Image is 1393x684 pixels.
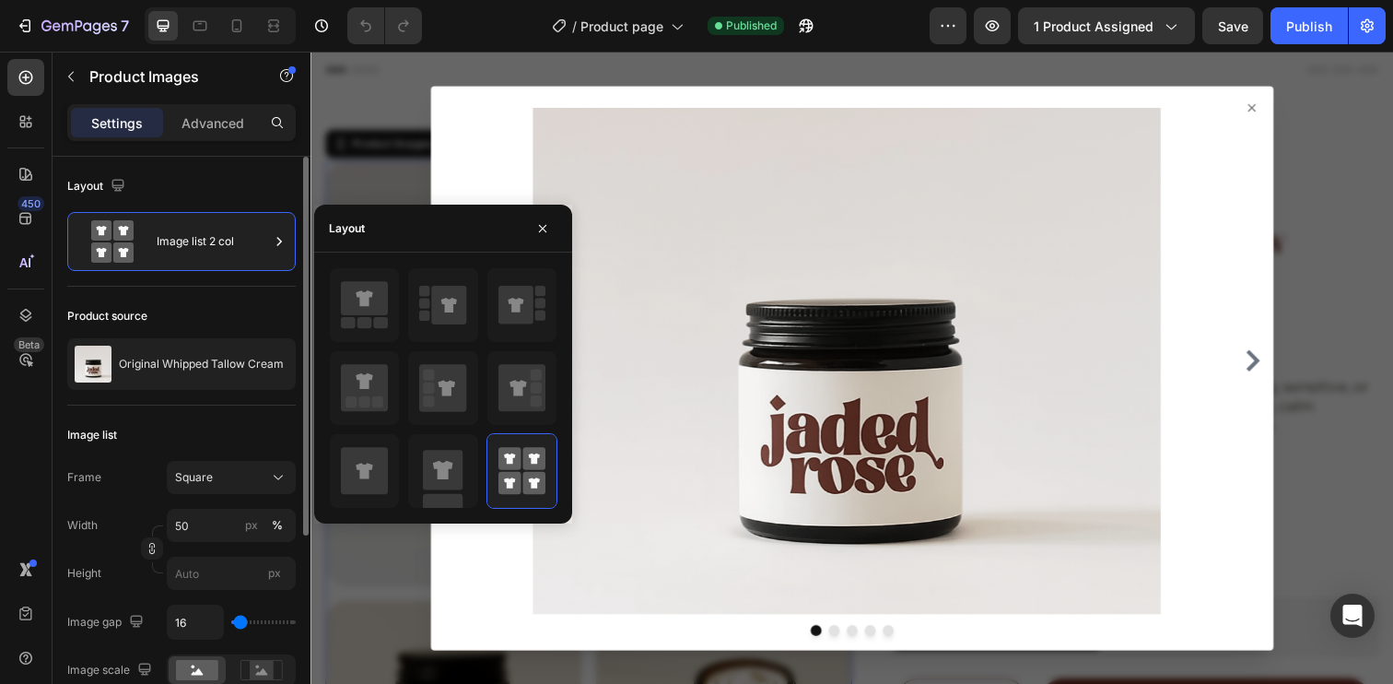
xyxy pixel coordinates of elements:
div: Image gap [67,610,147,635]
div: Product source [67,308,147,324]
p: Advanced [181,113,244,133]
button: Carousel Next Arrow [951,304,973,326]
div: px [245,517,258,534]
span: Save [1218,18,1248,34]
button: Dot [584,585,595,596]
span: Published [726,18,777,34]
button: Dot [547,585,558,596]
button: Dot [566,585,577,596]
button: Square [167,461,296,494]
input: Auto [168,606,223,639]
div: Layout [329,220,365,237]
button: Publish [1270,7,1348,44]
span: 1 product assigned [1034,17,1153,36]
div: 450 [18,196,44,211]
button: Save [1202,7,1263,44]
button: Dot [529,585,540,596]
span: / [572,17,577,36]
div: Beta [14,337,44,352]
div: Undo/Redo [347,7,422,44]
div: % [272,517,283,534]
div: Image list [67,427,117,443]
span: Product page [580,17,663,36]
div: Publish [1286,17,1332,36]
p: Settings [91,113,143,133]
button: 7 [7,7,137,44]
label: Height [67,565,101,582]
button: px [266,514,288,537]
div: Image list 2 col [157,220,269,263]
p: Product Images [89,65,246,88]
p: Original Whipped Tallow Cream [119,358,284,371]
span: px [268,566,281,580]
button: 1 product assigned [1018,7,1195,44]
p: 7 [121,15,129,37]
div: Open Intercom Messenger [1330,594,1375,638]
div: Image scale [67,658,156,683]
button: Dot [510,585,521,596]
div: Layout [67,174,129,199]
img: product feature img [75,346,111,383]
iframe: Design area [310,52,1393,684]
label: Width [67,517,98,534]
input: px [167,557,296,590]
span: Square [175,469,213,486]
label: Frame [67,469,101,486]
button: % [240,514,263,537]
input: px% [167,509,296,542]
